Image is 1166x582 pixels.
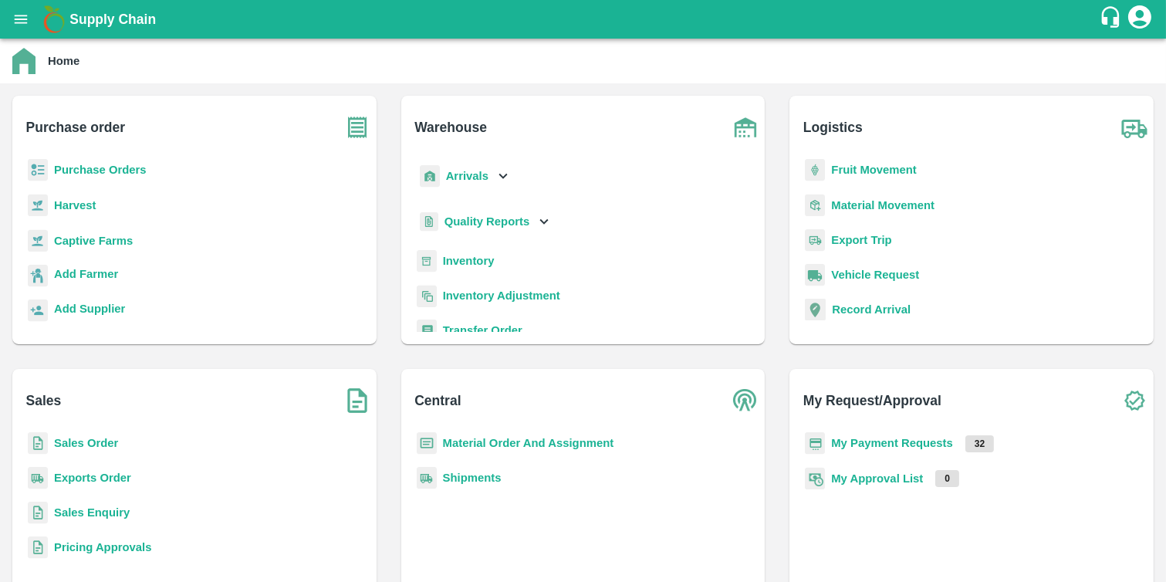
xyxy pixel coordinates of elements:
b: My Request/Approval [803,390,941,411]
b: Sales [26,390,62,411]
b: Arrivals [446,170,488,182]
img: whTransfer [417,320,437,342]
img: centralMaterial [417,432,437,455]
img: sales [28,536,48,559]
div: Quality Reports [417,206,553,238]
a: Material Movement [831,199,934,211]
img: whArrival [420,165,440,188]
a: My Approval List [831,472,923,485]
img: delivery [805,229,825,252]
p: 32 [965,435,994,452]
div: Arrivals [417,159,512,194]
img: truck [1115,108,1154,147]
a: Transfer Order [443,324,522,337]
a: Add Supplier [54,300,125,321]
a: Fruit Movement [831,164,917,176]
button: open drawer [3,2,39,37]
b: Supply Chain [69,12,156,27]
img: central [726,381,765,420]
img: recordArrival [805,299,826,320]
img: material [805,194,825,217]
img: payment [805,432,825,455]
img: check [1115,381,1154,420]
a: Inventory [443,255,495,267]
a: Harvest [54,199,96,211]
b: Logistics [803,117,863,138]
img: approval [805,467,825,490]
p: 0 [935,470,959,487]
div: account of current user [1126,3,1154,36]
b: Warehouse [414,117,487,138]
img: qualityReport [420,212,438,232]
b: Add Supplier [54,303,125,315]
a: Captive Farms [54,235,133,247]
b: Quality Reports [444,215,530,228]
img: farmer [28,265,48,287]
img: home [12,48,35,74]
b: Central [414,390,461,411]
div: customer-support [1099,5,1126,33]
a: My Payment Requests [831,437,953,449]
img: inventory [417,285,437,307]
a: Sales Order [54,437,118,449]
img: harvest [28,229,48,252]
img: sales [28,502,48,524]
a: Record Arrival [832,303,911,316]
b: Purchase order [26,117,125,138]
img: warehouse [726,108,765,147]
a: Exports Order [54,472,131,484]
b: Add Farmer [54,268,118,280]
img: shipments [417,467,437,489]
img: reciept [28,159,48,181]
a: Inventory Adjustment [443,289,560,302]
img: supplier [28,299,48,322]
a: Export Trip [831,234,891,246]
img: purchase [338,108,377,147]
img: soSales [338,381,377,420]
a: Vehicle Request [831,269,919,281]
a: Purchase Orders [54,164,147,176]
b: Home [48,55,79,67]
img: whInventory [417,250,437,272]
a: Pricing Approvals [54,541,151,553]
a: Material Order And Assignment [443,437,614,449]
img: fruit [805,159,825,181]
a: Supply Chain [69,8,1099,30]
img: sales [28,432,48,455]
a: Shipments [443,472,502,484]
a: Sales Enquiry [54,506,130,519]
img: vehicle [805,264,825,286]
img: logo [39,4,69,35]
a: Add Farmer [54,266,118,286]
img: shipments [28,467,48,489]
img: harvest [28,194,48,217]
